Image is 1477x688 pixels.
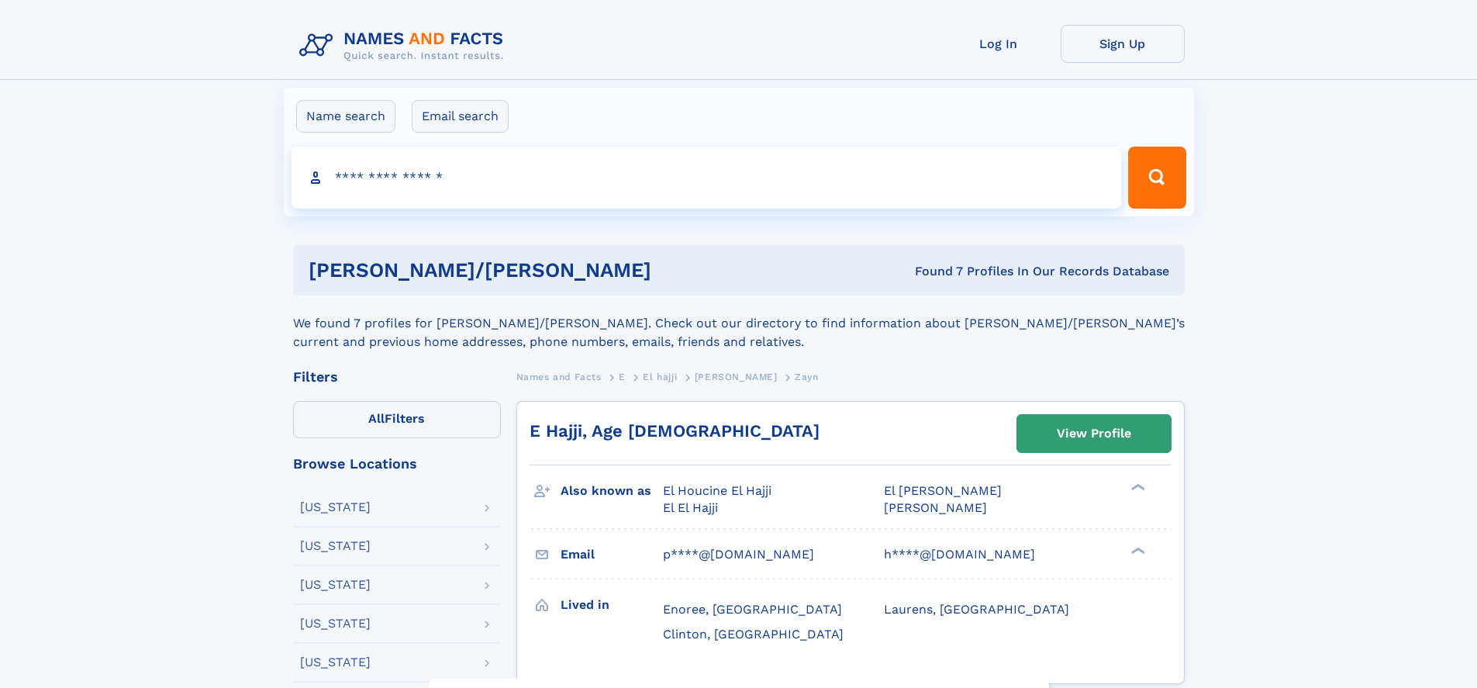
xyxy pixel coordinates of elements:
[412,100,509,133] label: Email search
[300,501,371,513] div: [US_STATE]
[561,541,663,568] h3: Email
[695,372,778,382] span: [PERSON_NAME]
[643,372,677,382] span: El hajji
[783,263,1169,280] div: Found 7 Profiles In Our Records Database
[293,296,1185,351] div: We found 7 profiles for [PERSON_NAME]/[PERSON_NAME]. Check out our directory to find information ...
[293,401,501,438] label: Filters
[619,367,626,386] a: E
[309,261,783,280] h1: [PERSON_NAME]/[PERSON_NAME]
[884,483,1002,498] span: El [PERSON_NAME]
[884,602,1069,617] span: Laurens, [GEOGRAPHIC_DATA]
[368,411,385,426] span: All
[292,147,1122,209] input: search input
[1061,25,1185,63] a: Sign Up
[695,367,778,386] a: [PERSON_NAME]
[300,579,371,591] div: [US_STATE]
[293,370,501,384] div: Filters
[561,592,663,618] h3: Lived in
[1017,415,1171,452] a: View Profile
[795,372,818,382] span: Zayn
[296,100,395,133] label: Name search
[300,656,371,669] div: [US_STATE]
[643,367,677,386] a: El hajji
[561,478,663,504] h3: Also known as
[293,457,501,471] div: Browse Locations
[1127,545,1146,555] div: ❯
[663,483,771,498] span: El Houcine El Hajji
[293,25,516,67] img: Logo Names and Facts
[530,421,820,441] a: E Hajji, Age [DEMOGRAPHIC_DATA]
[516,367,602,386] a: Names and Facts
[884,500,987,515] span: [PERSON_NAME]
[1128,147,1185,209] button: Search Button
[663,500,718,515] span: El El Hajji
[937,25,1061,63] a: Log In
[663,602,842,617] span: Enoree, [GEOGRAPHIC_DATA]
[663,627,844,641] span: Clinton, [GEOGRAPHIC_DATA]
[300,617,371,630] div: [US_STATE]
[1057,416,1131,451] div: View Profile
[619,372,626,382] span: E
[1127,482,1146,493] div: ❯
[300,540,371,552] div: [US_STATE]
